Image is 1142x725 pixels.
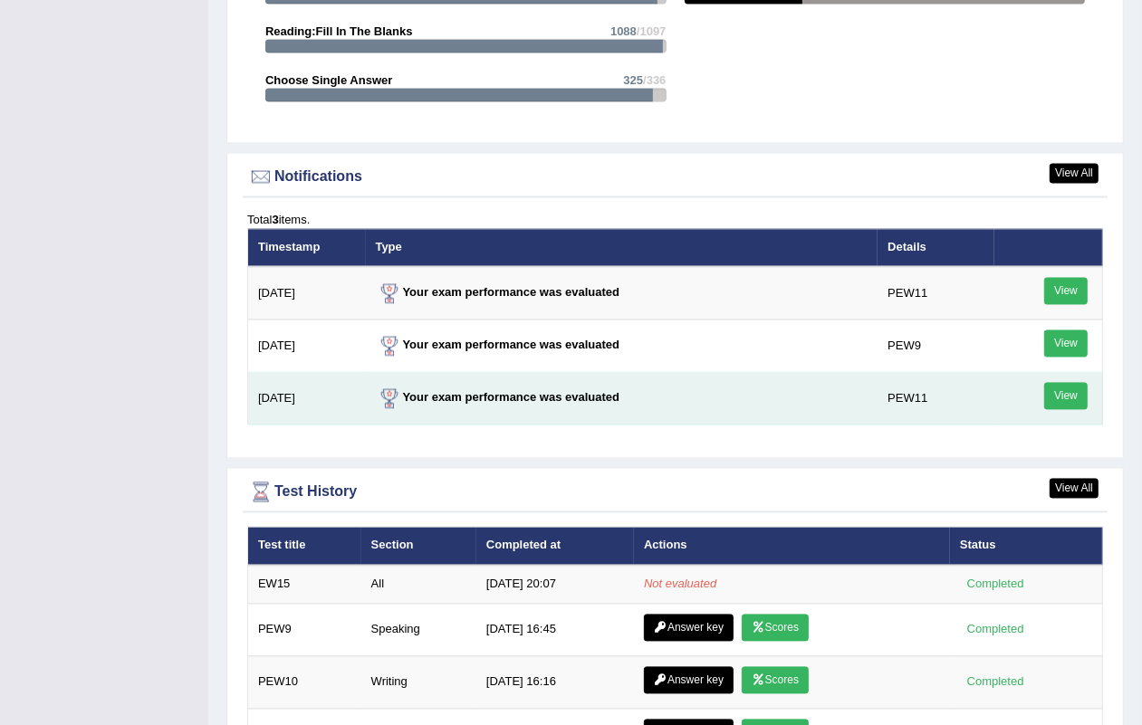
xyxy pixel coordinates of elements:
a: View [1044,330,1088,358]
td: [DATE] 16:16 [476,656,634,709]
a: View [1044,278,1088,305]
td: PEW10 [248,656,361,709]
span: /336 [643,73,666,87]
strong: Choose Single Answer [265,73,392,87]
th: Type [366,229,878,267]
td: All [361,566,476,604]
th: Timestamp [248,229,366,267]
td: [DATE] [248,373,366,425]
a: View All [1050,164,1099,184]
div: Completed [960,673,1031,692]
em: Not evaluated [644,577,716,591]
a: Scores [742,615,809,642]
th: Completed at [476,528,634,566]
th: Actions [634,528,950,566]
td: PEW11 [878,267,993,320]
td: [DATE] [248,267,366,320]
td: EW15 [248,566,361,604]
td: PEW9 [878,320,993,373]
td: [DATE] 16:45 [476,604,634,656]
strong: Your exam performance was evaluated [376,391,620,405]
div: Notifications [247,164,1103,191]
a: Answer key [644,667,734,694]
div: Test History [247,479,1103,506]
td: PEW9 [248,604,361,656]
a: View [1044,383,1088,410]
th: Section [361,528,476,566]
a: Scores [742,667,809,694]
strong: Reading:Fill In The Blanks [265,24,413,38]
td: [DATE] [248,320,366,373]
div: Total items. [247,212,1103,229]
td: PEW11 [878,373,993,425]
a: Answer key [644,615,734,642]
th: Details [878,229,993,267]
span: /1097 [637,24,667,38]
span: 325 [623,73,643,87]
div: Completed [960,620,1031,639]
td: [DATE] 20:07 [476,566,634,604]
td: Speaking [361,604,476,656]
td: Writing [361,656,476,709]
a: View All [1050,479,1099,499]
th: Test title [248,528,361,566]
strong: Your exam performance was evaluated [376,286,620,300]
th: Status [950,528,1103,566]
span: 1088 [610,24,637,38]
div: Completed [960,575,1031,594]
strong: Your exam performance was evaluated [376,339,620,352]
b: 3 [272,214,278,227]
